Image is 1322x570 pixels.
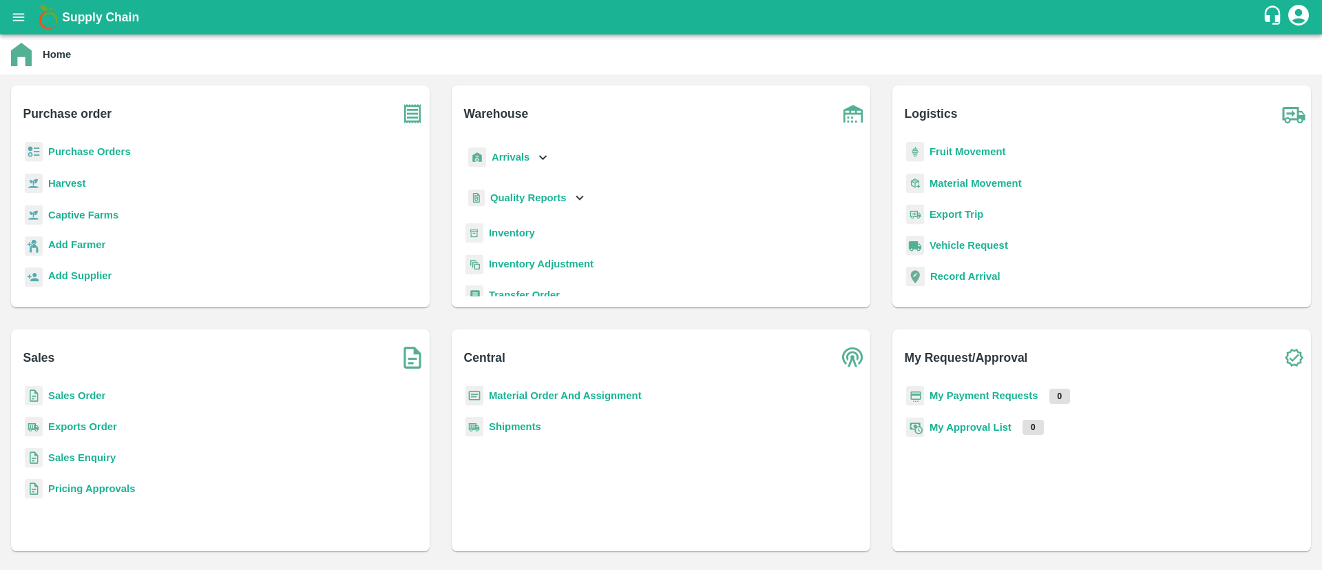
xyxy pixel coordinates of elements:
a: Material Movement [930,178,1022,189]
a: Pricing Approvals [48,483,135,494]
img: warehouse [836,96,870,131]
b: Arrivals [492,152,529,163]
a: Exports Order [48,421,117,432]
a: Supply Chain [62,8,1262,27]
img: centralMaterial [465,386,483,406]
img: reciept [25,142,43,162]
a: Vehicle Request [930,240,1008,251]
img: shipments [25,417,43,437]
a: Captive Farms [48,210,118,221]
a: Inventory Adjustment [489,258,594,269]
b: Purchase order [23,104,112,123]
img: payment [906,386,924,406]
div: Arrivals [465,142,551,173]
a: My Payment Requests [930,390,1038,401]
img: material [906,173,924,194]
b: Sales [23,348,55,367]
a: Inventory [489,227,535,238]
img: approval [906,417,924,438]
img: shipments [465,417,483,437]
img: truck [1277,96,1311,131]
img: vehicle [906,236,924,256]
img: sales [25,386,43,406]
div: Quality Reports [465,184,587,212]
img: farmer [25,236,43,256]
img: purchase [395,96,430,131]
b: Supply Chain [62,10,139,24]
b: Central [464,348,505,367]
img: harvest [25,173,43,194]
b: Quality Reports [490,192,567,203]
div: customer-support [1262,5,1286,30]
b: Logistics [905,104,958,123]
img: whTransfer [465,285,483,305]
img: check [1277,340,1311,375]
a: Sales Enquiry [48,452,116,463]
a: My Approval List [930,422,1011,433]
img: harvest [25,205,43,225]
a: Add Supplier [48,268,112,287]
a: Add Farmer [48,237,105,256]
p: 0 [1022,420,1044,435]
img: inventory [465,254,483,274]
a: Purchase Orders [48,146,131,157]
a: Harvest [48,178,85,189]
a: Sales Order [48,390,105,401]
b: Add Farmer [48,239,105,250]
img: qualityReport [468,190,485,207]
a: Transfer Order [489,289,560,301]
img: sales [25,479,43,499]
b: Warehouse [464,104,529,123]
div: account of current user [1286,3,1311,32]
a: Shipments [489,421,541,432]
img: delivery [906,205,924,225]
a: Record Arrival [930,271,1000,282]
a: Material Order And Assignment [489,390,642,401]
img: logo [34,3,62,31]
img: whArrival [468,147,486,167]
a: Fruit Movement [930,146,1006,157]
img: home [11,43,32,66]
b: Add Supplier [48,270,112,281]
img: supplier [25,267,43,287]
img: fruit [906,142,924,162]
button: open drawer [3,1,34,33]
img: whInventory [465,223,483,243]
b: Home [43,49,71,60]
a: Export Trip [930,209,983,220]
img: sales [25,448,43,468]
b: My Request/Approval [905,348,1028,367]
img: central [836,340,870,375]
img: recordArrival [906,267,925,286]
img: soSales [395,340,430,375]
p: 0 [1049,389,1071,404]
